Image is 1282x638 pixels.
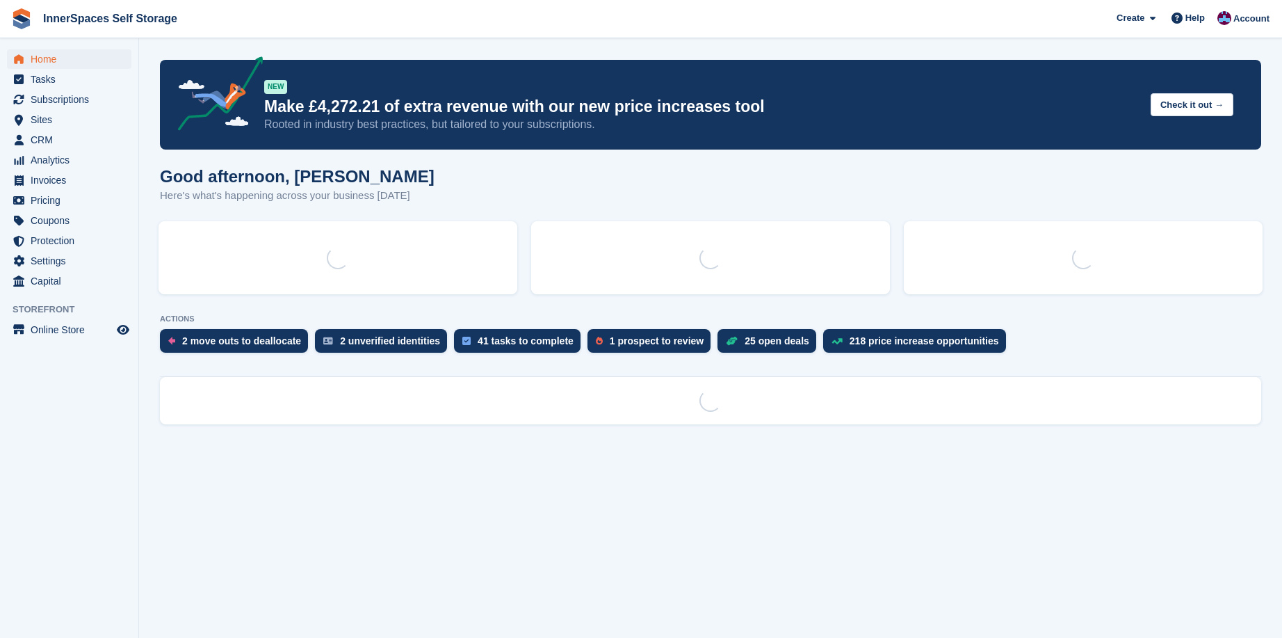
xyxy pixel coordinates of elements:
[850,335,999,346] div: 218 price increase opportunities
[7,211,131,230] a: menu
[264,97,1139,117] p: Make £4,272.21 of extra revenue with our new price increases tool
[31,170,114,190] span: Invoices
[11,8,32,29] img: stora-icon-8386f47178a22dfd0bd8f6a31ec36ba5ce8667c1dd55bd0f319d3a0aa187defe.svg
[462,337,471,345] img: task-75834270c22a3079a89374b754ae025e5fb1db73e45f91037f5363f120a921f8.svg
[31,49,114,69] span: Home
[726,336,738,346] img: deal-1b604bf984904fb50ccaf53a9ad4b4a5d6e5aea283cecdc64d6e3604feb123c2.svg
[166,56,263,136] img: price-adjustments-announcement-icon-8257ccfd72463d97f412b2fc003d46551f7dbcb40ab6d574587a9cd5c0d94...
[1217,11,1231,25] img: Paul Allo
[7,70,131,89] a: menu
[454,329,587,360] a: 41 tasks to complete
[31,211,114,230] span: Coupons
[38,7,183,30] a: InnerSpaces Self Storage
[7,130,131,150] a: menu
[596,337,603,345] img: prospect-51fa495bee0391a8d652442698ab0144808aea92771e9ea1ae160a38d050c398.svg
[745,335,809,346] div: 25 open deals
[31,251,114,271] span: Settings
[31,110,114,129] span: Sites
[1185,11,1205,25] span: Help
[31,231,114,250] span: Protection
[7,251,131,271] a: menu
[160,314,1261,324] p: ACTIONS
[31,320,114,340] span: Online Store
[168,337,175,345] img: move_outs_to_deallocate_icon-f764333ba52eb49d3ac5e1228854f67142a1ed5810a6f6cc68b1a99e826820c5.svg
[1233,12,1269,26] span: Account
[587,329,717,360] a: 1 prospect to review
[13,303,138,317] span: Storefront
[823,329,1013,360] a: 218 price increase opportunities
[31,191,114,210] span: Pricing
[160,329,315,360] a: 2 move outs to deallocate
[340,335,440,346] div: 2 unverified identities
[7,170,131,190] a: menu
[160,188,435,204] p: Here's what's happening across your business [DATE]
[610,335,704,346] div: 1 prospect to review
[31,271,114,291] span: Capital
[31,90,114,109] span: Subscriptions
[717,329,823,360] a: 25 open deals
[264,117,1139,132] p: Rooted in industry best practices, but tailored to your subscriptions.
[7,320,131,340] a: menu
[315,329,454,360] a: 2 unverified identities
[1151,93,1233,116] button: Check it out →
[7,231,131,250] a: menu
[115,321,131,338] a: Preview store
[31,130,114,150] span: CRM
[7,110,131,129] a: menu
[478,335,574,346] div: 41 tasks to complete
[7,90,131,109] a: menu
[31,150,114,170] span: Analytics
[160,167,435,186] h1: Good afternoon, [PERSON_NAME]
[264,80,287,94] div: NEW
[1117,11,1144,25] span: Create
[31,70,114,89] span: Tasks
[831,338,843,344] img: price_increase_opportunities-93ffe204e8149a01c8c9dc8f82e8f89637d9d84a8eef4429ea346261dce0b2c0.svg
[7,49,131,69] a: menu
[182,335,301,346] div: 2 move outs to deallocate
[323,337,333,345] img: verify_identity-adf6edd0f0f0b5bbfe63781bf79b02c33cf7c696d77639b501bdc392416b5a36.svg
[7,191,131,210] a: menu
[7,271,131,291] a: menu
[7,150,131,170] a: menu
